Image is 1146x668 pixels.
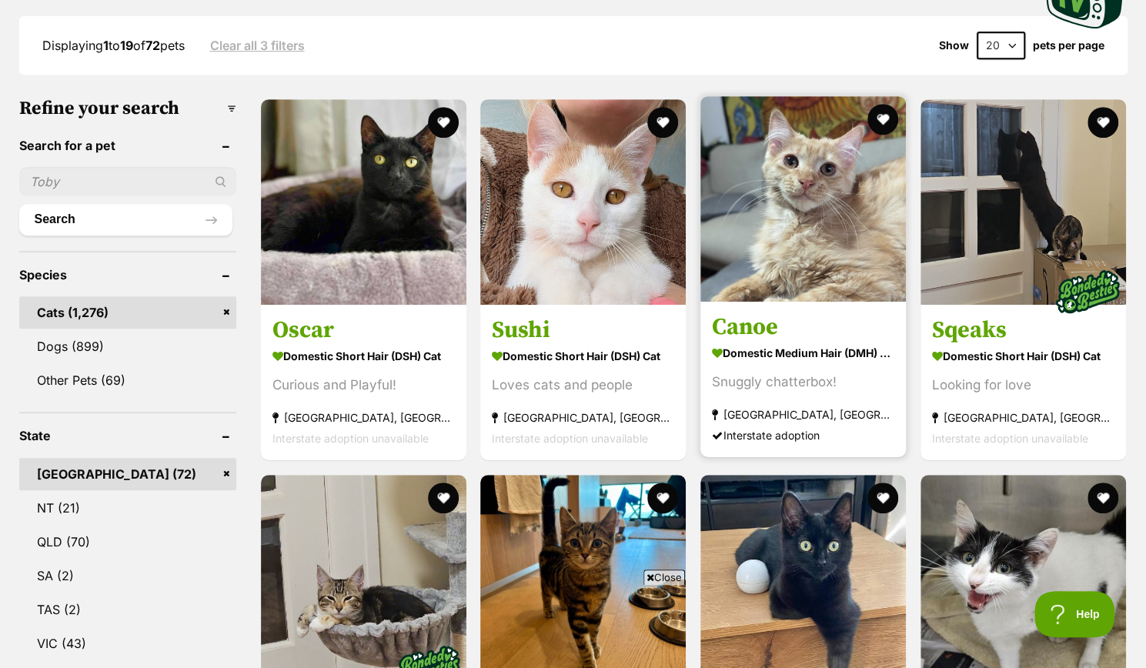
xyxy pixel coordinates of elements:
a: VIC (43) [19,627,236,660]
span: Displaying to of pets [42,38,185,53]
div: SumUp [5,293,88,309]
iframe: Advertisement [293,591,854,660]
button: favourite [1088,483,1118,513]
img: Oscar - Domestic Short Hair (DSH) Cat [261,99,466,305]
header: State [19,429,236,443]
span: Show [939,39,969,52]
strong: 19 [120,38,133,53]
h3: Sushi [492,316,674,345]
strong: 1 [103,38,109,53]
h3: Oscar [272,316,455,345]
strong: [GEOGRAPHIC_DATA], [GEOGRAPHIC_DATA] [272,407,455,428]
strong: [GEOGRAPHIC_DATA], [GEOGRAPHIC_DATA] [932,407,1114,428]
button: favourite [427,107,458,138]
strong: [GEOGRAPHIC_DATA], [GEOGRAPHIC_DATA] [492,407,674,428]
strong: Domestic Medium Hair (DMH) Cat [712,342,894,364]
a: Other Pets (69) [19,364,236,396]
header: Species [19,268,236,282]
a: Sushi Domestic Short Hair (DSH) Cat Loves cats and people [GEOGRAPHIC_DATA], [GEOGRAPHIC_DATA] In... [480,304,686,460]
div: Looking for love [932,375,1114,396]
a: Oscar Domestic Short Hair (DSH) Cat Curious and Playful! [GEOGRAPHIC_DATA], [GEOGRAPHIC_DATA] Int... [261,304,466,460]
iframe: Help Scout Beacon - Open [1034,591,1115,637]
div: Loves cats and people [492,375,674,396]
img: Sushi - Domestic Short Hair (DSH) Cat [480,99,686,305]
img: bonded besties [1049,253,1126,330]
span: Interstate adoption unavailable [932,432,1088,445]
strong: Domestic Short Hair (DSH) Cat [492,345,674,367]
button: Search [19,204,232,235]
a: Cats (1,276) [19,296,236,329]
label: pets per page [1033,39,1104,52]
strong: 72 [145,38,160,53]
h3: Canoe [712,312,894,342]
span: Interstate adoption unavailable [492,432,648,445]
div: Snuggly chatterbox! [712,372,894,392]
a: Dogs (899) [19,330,236,362]
button: Learn More [157,150,218,179]
button: Learn More [5,416,88,457]
a: TAS (2) [19,593,236,626]
img: Sqeaks - Domestic Short Hair (DSH) Cat [920,99,1126,305]
a: SA (2) [19,559,236,592]
div: SumUp [14,150,149,158]
h3: Sqeaks [932,316,1114,345]
button: favourite [427,483,458,513]
a: [GEOGRAPHIC_DATA] (72) [19,458,236,490]
a: QLD (70) [19,526,236,558]
strong: Domestic Short Hair (DSH) Cat [272,345,455,367]
button: favourite [647,107,678,138]
span: Close [643,569,685,585]
strong: Domestic Short Hair (DSH) Cat [932,345,1114,367]
input: Toby [19,167,236,196]
a: Canoe Domestic Medium Hair (DMH) Cat Snuggly chatterbox! [GEOGRAPHIC_DATA], [GEOGRAPHIC_DATA] Int... [700,301,906,457]
button: favourite [1088,107,1118,138]
header: Search for a pet [19,139,236,152]
a: NT (21) [19,492,236,524]
strong: [GEOGRAPHIC_DATA], [GEOGRAPHIC_DATA] [712,404,894,425]
button: favourite [867,104,898,135]
div: Say goodbye to hidden costs. [14,158,149,169]
button: favourite [867,483,898,513]
a: Sqeaks Domestic Short Hair (DSH) Cat Looking for love [GEOGRAPHIC_DATA], [GEOGRAPHIC_DATA] Inters... [920,304,1126,460]
img: Canoe - Domestic Medium Hair (DMH) Cat [700,96,906,302]
a: Clear all 3 filters [210,38,305,52]
span: Interstate adoption unavailable [272,432,429,445]
div: Loved by Aussie Businesses. Trusted by 4M+ globally. [5,309,88,406]
h3: Refine your search [19,98,236,119]
div: Interstate adoption [712,425,894,446]
button: favourite [647,483,678,513]
div: Curious and Playful! [272,375,455,396]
